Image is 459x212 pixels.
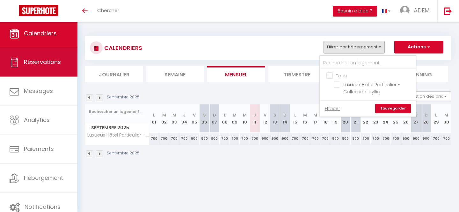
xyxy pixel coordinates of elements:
[159,133,169,145] div: 700
[89,106,145,117] input: Rechercher un logement...
[172,112,176,118] abbr: M
[86,133,150,138] span: Luxueux Hôtel Particulier - Collection Idylliq
[351,104,361,133] th: 21
[24,87,53,95] span: Messages
[333,6,377,17] button: Besoin d'aide ?
[381,133,391,145] div: 700
[24,116,50,124] span: Analytics
[179,104,189,133] th: 04
[374,112,378,118] abbr: M
[415,112,418,118] abbr: S
[441,133,451,145] div: 700
[444,7,452,15] img: logout
[361,133,371,145] div: 700
[209,104,220,133] th: 07
[159,104,169,133] th: 02
[400,6,410,15] img: ...
[85,66,143,82] li: Journalier
[280,133,290,145] div: 900
[432,183,454,207] iframe: Chat
[97,7,119,14] span: Chercher
[340,133,351,145] div: 900
[324,41,385,53] button: Filtrer par hébergement
[300,133,310,145] div: 700
[169,133,179,145] div: 700
[107,150,140,156] p: Septembre 2025
[260,133,270,145] div: 900
[149,104,159,133] th: 01
[330,133,340,145] div: 900
[425,112,428,118] abbr: D
[24,174,63,182] span: Hébergement
[283,112,287,118] abbr: D
[280,104,290,133] th: 14
[354,112,357,118] abbr: D
[146,66,204,82] li: Semaine
[324,112,327,118] abbr: J
[384,112,388,118] abbr: M
[303,112,307,118] abbr: M
[260,104,270,133] th: 12
[340,104,351,133] th: 20
[229,104,240,133] th: 09
[179,133,189,145] div: 700
[401,133,411,145] div: 900
[404,91,451,101] button: Gestion des prix
[310,133,320,145] div: 700
[411,133,421,145] div: 900
[169,104,179,133] th: 03
[220,104,230,133] th: 08
[361,104,371,133] th: 22
[300,104,310,133] th: 16
[209,133,220,145] div: 900
[250,133,260,145] div: 700
[193,112,196,118] abbr: V
[435,112,437,118] abbr: L
[229,133,240,145] div: 700
[240,104,250,133] th: 10
[200,104,210,133] th: 06
[213,112,216,118] abbr: D
[25,203,61,211] span: Notifications
[103,41,142,55] h3: CALENDRIERS
[5,3,24,22] button: Ouvrir le widget de chat LiveChat
[395,112,397,118] abbr: J
[264,112,266,118] abbr: V
[320,104,331,133] th: 18
[381,104,391,133] th: 24
[375,104,411,113] a: Sauvegarder
[183,112,186,118] abbr: J
[325,105,340,112] a: Effacer
[394,41,443,53] button: Actions
[343,81,400,95] span: Luxueux Hôtel Particulier - Collection Idylliq
[371,133,381,145] div: 700
[24,145,54,153] span: Paiements
[189,104,200,133] th: 05
[401,104,411,133] th: 26
[414,6,429,14] span: ADEM
[153,112,155,118] abbr: L
[294,112,296,118] abbr: L
[404,112,407,118] abbr: V
[421,104,431,133] th: 28
[431,104,441,133] th: 29
[273,112,276,118] abbr: S
[431,133,441,145] div: 700
[411,104,421,133] th: 27
[421,133,431,145] div: 900
[24,58,61,66] span: Réservations
[313,112,317,118] abbr: M
[162,112,166,118] abbr: M
[391,104,401,133] th: 25
[365,112,367,118] abbr: L
[203,112,206,118] abbr: S
[270,104,280,133] th: 13
[391,133,401,145] div: 700
[24,29,57,37] span: Calendriers
[270,133,280,145] div: 900
[224,112,226,118] abbr: L
[233,112,237,118] abbr: M
[268,66,326,82] li: Trimestre
[320,133,331,145] div: 700
[240,133,250,145] div: 700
